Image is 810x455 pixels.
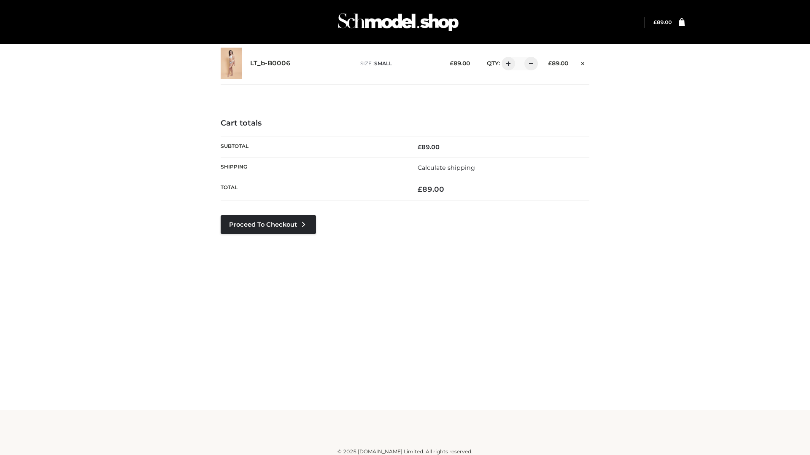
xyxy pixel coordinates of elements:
p: size : [360,60,437,67]
a: Proceed to Checkout [221,215,316,234]
img: Schmodel Admin 964 [335,5,462,39]
bdi: 89.00 [450,60,470,67]
span: £ [548,60,552,67]
span: £ [418,185,422,193]
h4: Cart totals [221,119,589,128]
bdi: 89.00 [418,143,440,151]
bdi: 89.00 [653,19,672,25]
img: LT_b-B0006 - SMALL [221,48,242,79]
span: £ [653,19,657,25]
a: Remove this item [577,57,589,68]
a: Calculate shipping [418,164,475,171]
a: £89.00 [653,19,672,25]
bdi: 89.00 [548,60,568,67]
th: Subtotal [221,136,405,157]
th: Shipping [221,157,405,178]
span: £ [450,60,454,67]
span: £ [418,143,421,151]
span: SMALL [374,60,392,67]
bdi: 89.00 [418,185,444,193]
a: LT_b-B0006 [250,59,291,67]
th: Total [221,178,405,201]
div: QTY: [478,57,535,70]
